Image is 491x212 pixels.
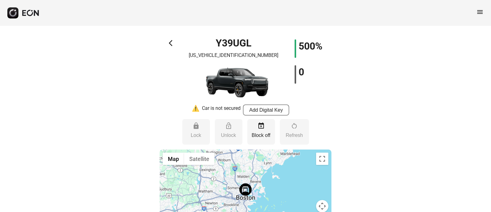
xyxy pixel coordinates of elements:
[250,132,272,139] p: Block off
[169,39,176,47] span: arrow_back_ios
[184,153,215,165] button: Show satellite imagery
[243,105,289,115] button: Add Digital Key
[192,105,199,115] div: ⚠️
[191,62,276,105] img: car
[163,153,184,165] button: Show street map
[476,8,484,16] span: menu
[316,153,328,165] button: Toggle fullscreen view
[202,105,241,115] div: Car is not secured
[247,119,275,145] button: Block off
[299,42,323,50] h1: 500%
[216,39,251,47] h1: Y39UGL
[189,52,278,59] p: [US_VEHICLE_IDENTIFICATION_NUMBER]
[257,122,265,130] span: event_busy
[299,68,304,76] h1: 0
